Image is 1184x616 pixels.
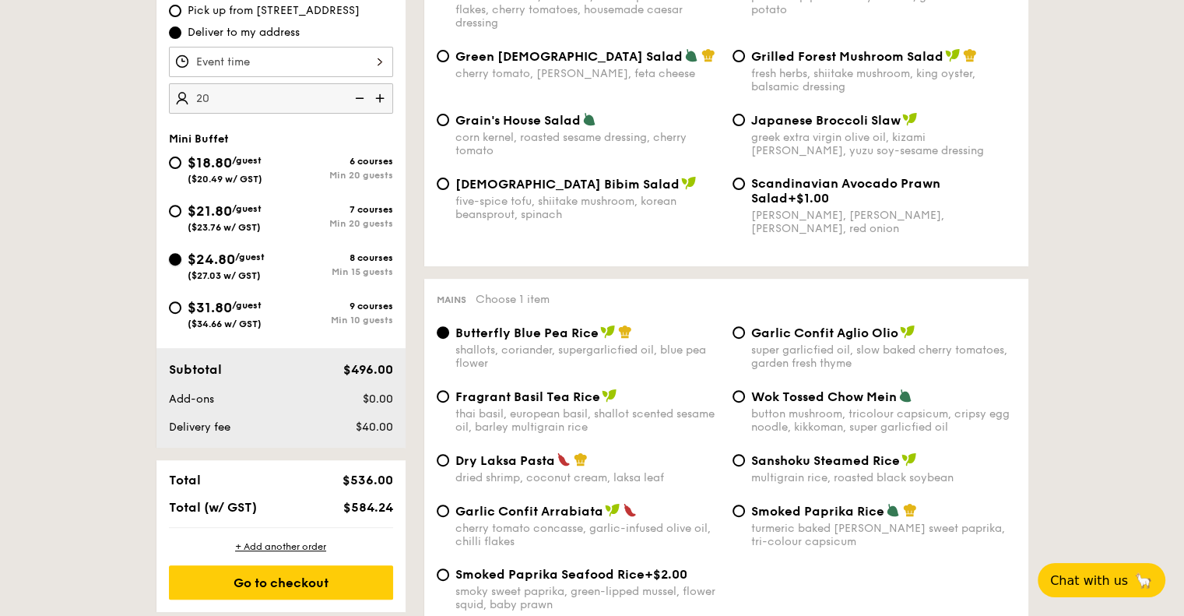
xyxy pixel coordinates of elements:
[582,112,596,126] img: icon-vegetarian.fe4039eb.svg
[169,5,181,17] input: Pick up from [STREET_ADDRESS]
[235,252,265,262] span: /guest
[733,178,745,190] input: Scandinavian Avocado Prawn Salad+$1.00[PERSON_NAME], [PERSON_NAME], [PERSON_NAME], red onion
[1134,572,1153,590] span: 🦙
[455,49,683,64] span: Green [DEMOGRAPHIC_DATA] Salad
[437,114,449,126] input: Grain's House Saladcorn kernel, roasted sesame dressing, cherry tomato
[751,389,897,404] span: Wok Tossed Chow Mein
[455,567,645,582] span: Smoked Paprika Seafood Rice
[188,174,262,185] span: ($20.49 w/ GST)
[733,114,745,126] input: Japanese Broccoli Slawgreek extra virgin olive oil, kizami [PERSON_NAME], yuzu soy-sesame dressing
[281,301,393,312] div: 9 courses
[281,266,393,277] div: Min 15 guests
[455,67,720,80] div: cherry tomato, [PERSON_NAME], feta cheese
[455,343,720,370] div: shallots, coriander, supergarlicfied oil, blue pea flower
[455,131,720,157] div: corn kernel, roasted sesame dressing, cherry tomato
[600,325,616,339] img: icon-vegan.f8ff3823.svg
[346,83,370,113] img: icon-reduce.1d2dbef1.svg
[343,500,392,515] span: $584.24
[169,132,229,146] span: Mini Buffet
[437,326,449,339] input: Butterfly Blue Pea Riceshallots, coriander, supergarlicfied oil, blue pea flower
[618,325,632,339] img: icon-chef-hat.a58ddaea.svg
[1050,573,1128,588] span: Chat with us
[701,48,715,62] img: icon-chef-hat.a58ddaea.svg
[902,112,918,126] img: icon-vegan.f8ff3823.svg
[733,326,745,339] input: Garlic Confit Aglio Oliosuper garlicfied oil, slow baked cherry tomatoes, garden fresh thyme
[169,301,181,314] input: $31.80/guest($34.66 w/ GST)9 coursesMin 10 guests
[437,390,449,403] input: Fragrant Basil Tea Ricethai basil, european basil, shallot scented sesame oil, barley multigrain ...
[232,300,262,311] span: /guest
[945,48,961,62] img: icon-vegan.f8ff3823.svg
[370,83,393,113] img: icon-add.58712e84.svg
[574,452,588,466] img: icon-chef-hat.a58ddaea.svg
[188,3,360,19] span: Pick up from [STREET_ADDRESS]
[437,505,449,517] input: Garlic Confit Arrabiatacherry tomato concasse, garlic-infused olive oil, chilli flakes
[900,325,915,339] img: icon-vegan.f8ff3823.svg
[681,176,697,190] img: icon-vegan.f8ff3823.svg
[751,453,900,468] span: Sanshoku Steamed Rice
[232,155,262,166] span: /guest
[281,170,393,181] div: Min 20 guests
[169,157,181,169] input: $18.80/guest($20.49 w/ GST)6 coursesMin 20 guests
[169,473,201,488] span: Total
[733,505,745,517] input: Smoked Paprika Riceturmeric baked [PERSON_NAME] sweet paprika, tri-colour capsicum
[645,567,687,582] span: +$2.00
[455,389,600,404] span: Fragrant Basil Tea Rice
[602,389,617,403] img: icon-vegan.f8ff3823.svg
[169,253,181,266] input: $24.80/guest($27.03 w/ GST)8 coursesMin 15 guests
[1038,563,1165,597] button: Chat with us🦙
[232,203,262,214] span: /guest
[169,392,214,406] span: Add-ons
[188,222,261,233] span: ($23.76 w/ GST)
[437,454,449,466] input: Dry Laksa Pastadried shrimp, coconut cream, laksa leaf
[751,504,884,519] span: Smoked Paprika Rice
[437,178,449,190] input: [DEMOGRAPHIC_DATA] Bibim Saladfive-spice tofu, shiitake mushroom, korean beansprout, spinach
[169,565,393,600] div: Go to checkout
[169,362,222,377] span: Subtotal
[188,154,232,171] span: $18.80
[188,25,300,40] span: Deliver to my address
[169,47,393,77] input: Event time
[751,113,901,128] span: Japanese Broccoli Slaw
[733,50,745,62] input: Grilled Forest Mushroom Saladfresh herbs, shiitake mushroom, king oyster, balsamic dressing
[623,503,637,517] img: icon-spicy.37a8142b.svg
[343,362,392,377] span: $496.00
[455,504,603,519] span: Garlic Confit Arrabiata
[455,195,720,221] div: five-spice tofu, shiitake mushroom, korean beansprout, spinach
[751,209,1016,235] div: [PERSON_NAME], [PERSON_NAME], [PERSON_NAME], red onion
[188,251,235,268] span: $24.80
[437,294,466,305] span: Mains
[169,26,181,39] input: Deliver to my address
[751,67,1016,93] div: fresh herbs, shiitake mushroom, king oyster, balsamic dressing
[455,326,599,340] span: Butterfly Blue Pea Rice
[751,49,943,64] span: Grilled Forest Mushroom Salad
[455,407,720,434] div: thai basil, european basil, shallot scented sesame oil, barley multigrain rice
[455,522,720,548] div: cherry tomato concasse, garlic-infused olive oil, chilli flakes
[455,585,720,611] div: smoky sweet paprika, green-lipped mussel, flower squid, baby prawn
[557,452,571,466] img: icon-spicy.37a8142b.svg
[605,503,620,517] img: icon-vegan.f8ff3823.svg
[751,326,898,340] span: Garlic Confit Aglio Olio
[188,270,261,281] span: ($27.03 w/ GST)
[903,503,917,517] img: icon-chef-hat.a58ddaea.svg
[169,205,181,217] input: $21.80/guest($23.76 w/ GST)7 coursesMin 20 guests
[684,48,698,62] img: icon-vegetarian.fe4039eb.svg
[281,204,393,215] div: 7 courses
[455,453,555,468] span: Dry Laksa Pasta
[362,392,392,406] span: $0.00
[437,50,449,62] input: Green [DEMOGRAPHIC_DATA] Saladcherry tomato, [PERSON_NAME], feta cheese
[751,407,1016,434] div: button mushroom, tricolour capsicum, cripsy egg noodle, kikkoman, super garlicfied oil
[898,389,912,403] img: icon-vegetarian.fe4039eb.svg
[455,471,720,484] div: dried shrimp, coconut cream, laksa leaf
[751,522,1016,548] div: turmeric baked [PERSON_NAME] sweet paprika, tri-colour capsicum
[886,503,900,517] img: icon-vegetarian.fe4039eb.svg
[281,218,393,229] div: Min 20 guests
[788,191,829,206] span: +$1.00
[169,421,230,434] span: Delivery fee
[355,421,392,434] span: $40.00
[455,177,680,192] span: [DEMOGRAPHIC_DATA] Bibim Salad
[733,390,745,403] input: Wok Tossed Chow Meinbutton mushroom, tricolour capsicum, cripsy egg noodle, kikkoman, super garli...
[963,48,977,62] img: icon-chef-hat.a58ddaea.svg
[188,202,232,220] span: $21.80
[188,319,262,329] span: ($34.66 w/ GST)
[281,315,393,326] div: Min 10 guests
